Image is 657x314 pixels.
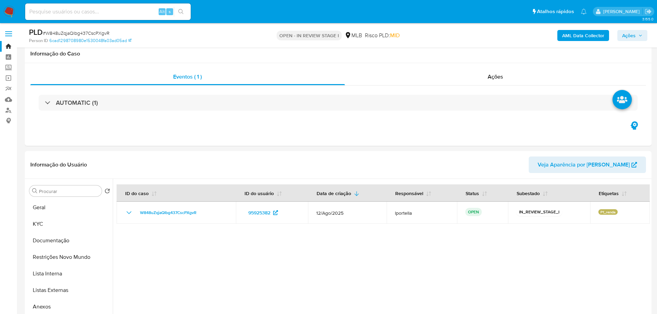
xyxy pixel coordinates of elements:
button: KYC [27,216,113,232]
div: MLB [345,32,362,39]
button: search-icon [174,7,188,17]
div: AUTOMATIC (1) [39,95,638,111]
button: Geral [27,199,113,216]
span: MID [390,31,400,39]
b: Person ID [29,38,48,44]
button: Ações [617,30,647,41]
button: Lista Interna [27,265,113,282]
button: Restrições Novo Mundo [27,249,113,265]
span: Ações [488,73,503,81]
button: Documentação [27,232,113,249]
button: Retornar ao pedido padrão [104,188,110,196]
span: Atalhos rápidos [537,8,574,15]
input: Procurar [39,188,99,194]
span: s [169,8,171,15]
span: Ações [622,30,636,41]
button: Veja Aparência por [PERSON_NAME] [529,156,646,173]
b: PLD [29,27,43,38]
h3: AUTOMATIC (1) [56,99,98,107]
span: Alt [159,8,165,15]
a: 6cad1298708980e1530048fa03ad05ad [49,38,131,44]
span: Eventos ( 1 ) [173,73,202,81]
button: AML Data Collector [557,30,609,41]
button: Listas Externas [27,282,113,298]
a: Sair [645,8,652,15]
button: Procurar [32,188,38,194]
h1: Informação do Caso [30,50,646,57]
span: Veja Aparência por [PERSON_NAME] [538,156,630,173]
b: AML Data Collector [562,30,604,41]
p: lucas.portella@mercadolivre.com [603,8,642,15]
input: Pesquise usuários ou casos... [25,7,191,16]
span: # W848uZqjaQIbg437CscPXgvR [43,30,109,37]
p: OPEN - IN REVIEW STAGE I [277,31,342,40]
a: Notificações [581,9,587,14]
span: Risco PLD: [365,32,400,39]
h1: Informação do Usuário [30,161,87,168]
